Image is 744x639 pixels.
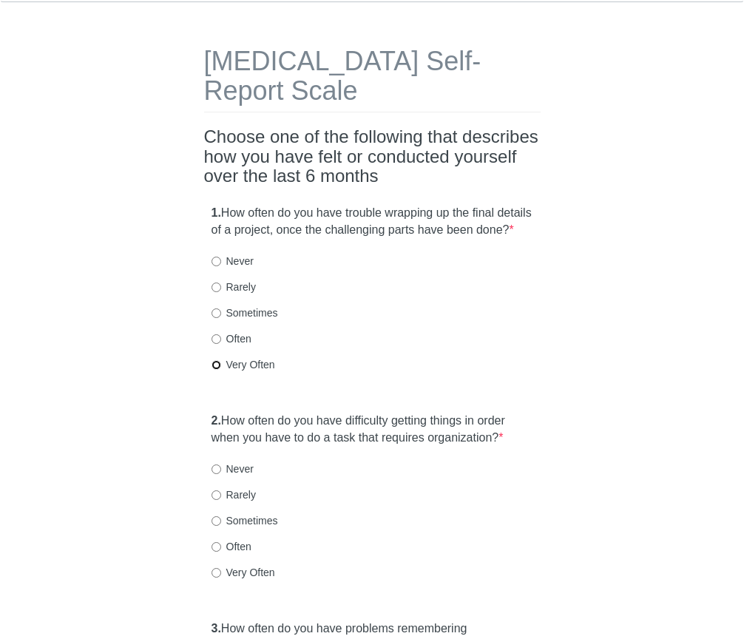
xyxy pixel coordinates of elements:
[212,254,254,268] label: Never
[212,206,221,219] strong: 1.
[212,283,221,292] input: Rarely
[212,331,251,346] label: Often
[212,360,221,370] input: Very Often
[212,414,221,427] strong: 2.
[212,539,251,554] label: Often
[204,127,541,186] h2: Choose one of the following that describes how you have felt or conducted yourself over the last ...
[212,257,221,266] input: Never
[212,464,221,474] input: Never
[212,205,533,239] label: How often do you have trouble wrapping up the final details of a project, once the challenging pa...
[212,542,221,552] input: Often
[212,334,221,344] input: Often
[212,565,275,580] label: Very Often
[212,516,221,526] input: Sometimes
[212,622,221,635] strong: 3.
[212,461,254,476] label: Never
[212,308,221,318] input: Sometimes
[212,305,278,320] label: Sometimes
[204,47,541,112] h1: [MEDICAL_DATA] Self-Report Scale
[212,413,533,447] label: How often do you have difficulty getting things in order when you have to do a task that requires...
[212,568,221,578] input: Very Often
[212,487,256,502] label: Rarely
[212,357,275,372] label: Very Often
[212,490,221,500] input: Rarely
[212,513,278,528] label: Sometimes
[212,280,256,294] label: Rarely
